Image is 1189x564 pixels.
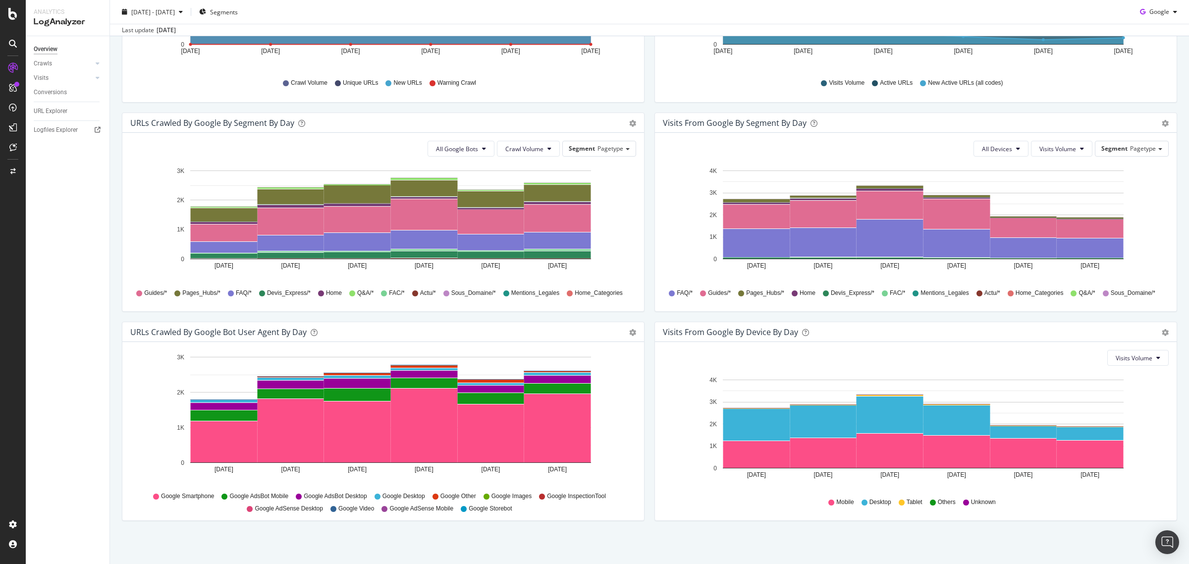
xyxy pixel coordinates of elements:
div: URLs Crawled by Google bot User Agent By Day [130,327,307,337]
a: Overview [34,44,103,55]
span: Desktop [869,498,891,507]
span: Google Video [338,505,375,513]
text: [DATE] [794,48,812,55]
span: New URLs [393,79,422,87]
span: New Active URLs (all codes) [928,79,1003,87]
span: FAQ/* [677,289,693,297]
a: Visits [34,73,93,83]
text: 0 [181,256,184,263]
text: [DATE] [415,262,433,269]
text: [DATE] [1034,48,1053,55]
text: [DATE] [880,471,899,478]
div: gear [1162,329,1169,336]
text: [DATE] [415,466,433,473]
text: [DATE] [814,262,833,269]
text: 3K [709,189,717,196]
text: [DATE] [714,48,733,55]
button: Segments [195,4,242,20]
span: Google Smartphone [161,492,214,501]
text: 0 [181,459,184,466]
div: URL Explorer [34,106,67,116]
svg: A chart. [130,350,631,488]
a: Crawls [34,58,93,69]
a: Conversions [34,87,103,98]
span: Sous_Domaine/* [451,289,496,297]
text: [DATE] [501,48,520,55]
span: Google AdsBot Mobile [229,492,288,501]
button: All Google Bots [428,141,494,157]
span: Q&A/* [1079,289,1095,297]
span: Google Desktop [382,492,425,501]
span: Unique URLs [343,79,378,87]
text: [DATE] [1081,262,1099,269]
text: 1K [709,443,717,450]
div: Last update [122,26,176,35]
span: Segments [210,7,238,16]
span: Pages_Hubs/* [182,289,220,297]
text: [DATE] [874,48,893,55]
text: [DATE] [814,471,833,478]
span: Home_Categories [575,289,623,297]
text: 3K [709,398,717,405]
span: Q&A/* [357,289,374,297]
span: [DATE] - [DATE] [131,7,175,16]
span: Google AdsBot Desktop [304,492,367,501]
a: Logfiles Explorer [34,125,103,135]
span: Home [326,289,342,297]
text: [DATE] [1081,471,1099,478]
span: Segment [569,144,595,153]
span: FAQ/* [236,289,252,297]
div: Overview [34,44,57,55]
div: Logfiles Explorer [34,125,78,135]
text: 4K [709,377,717,384]
text: 2K [177,389,184,396]
text: [DATE] [1014,471,1033,478]
text: 3K [177,354,184,361]
text: 2K [709,421,717,428]
div: LogAnalyzer [34,16,102,28]
button: Crawl Volume [497,141,560,157]
span: Visits Volume [829,79,865,87]
span: Mentions_Legales [511,289,559,297]
text: [DATE] [215,466,233,473]
span: Google AdSense Mobile [389,505,453,513]
div: gear [629,329,636,336]
span: Google Storebot [469,505,512,513]
span: Home_Categories [1016,289,1064,297]
span: Google Images [491,492,532,501]
div: Visits from Google By Segment By Day [663,118,807,128]
svg: A chart. [130,165,631,280]
text: [DATE] [281,262,300,269]
span: Crawl Volume [291,79,327,87]
text: [DATE] [582,48,600,55]
span: FAC/* [890,289,905,297]
text: 4K [709,168,717,174]
text: [DATE] [341,48,360,55]
button: [DATE] - [DATE] [118,4,187,20]
button: Google [1136,4,1181,20]
text: [DATE] [548,262,567,269]
span: FAC/* [389,289,404,297]
text: [DATE] [348,262,367,269]
text: 0 [713,256,717,263]
text: 0 [713,465,717,472]
span: Google Other [440,492,476,501]
span: Tablet [907,498,922,507]
text: [DATE] [947,262,966,269]
text: 1K [709,233,717,240]
span: Google InspectionTool [547,492,606,501]
svg: A chart. [663,374,1164,489]
span: Others [938,498,956,507]
span: Devis_Express/* [267,289,311,297]
div: URLs Crawled by Google By Segment By Day [130,118,294,128]
span: Actu/* [984,289,1000,297]
div: A chart. [663,165,1164,280]
text: 0 [713,41,717,48]
span: Segment [1101,144,1128,153]
div: gear [629,120,636,127]
div: Conversions [34,87,67,98]
div: Analytics [34,8,102,16]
